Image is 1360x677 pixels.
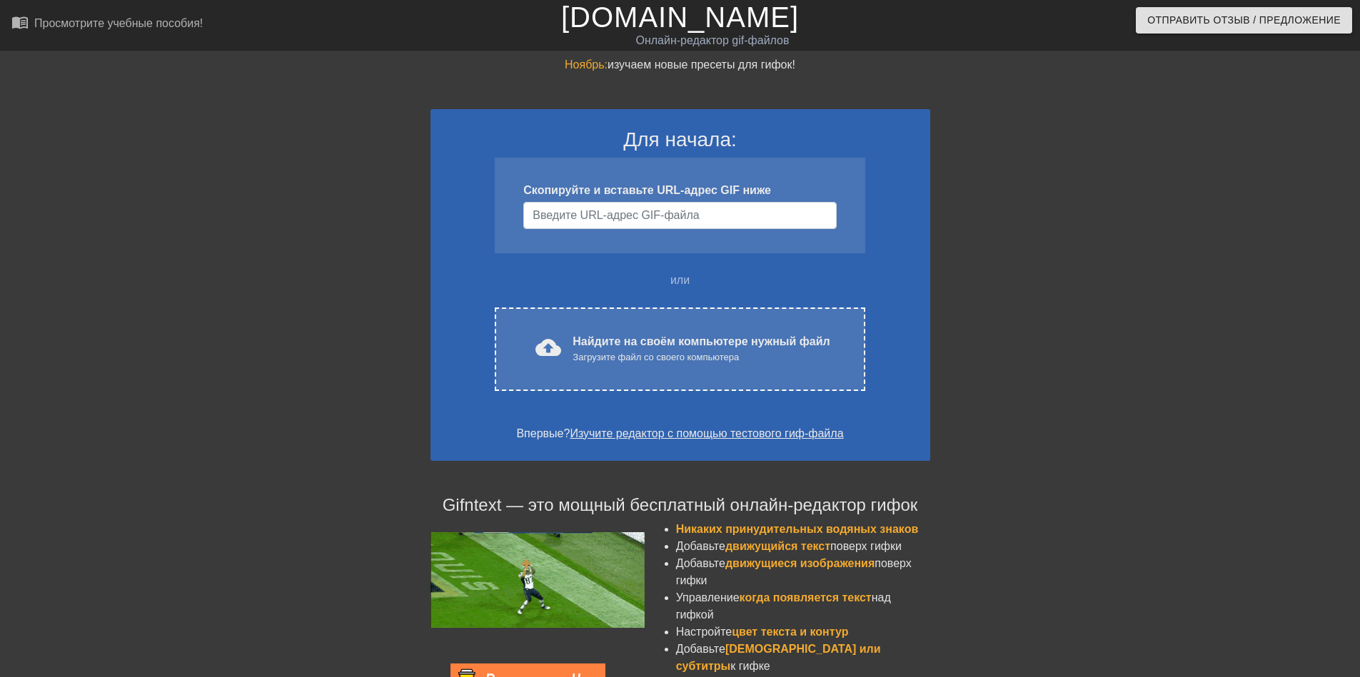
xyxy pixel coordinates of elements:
[561,1,799,33] a: [DOMAIN_NAME]
[740,591,872,604] ya-tr-span: когда появляется текст
[11,14,116,31] ya-tr-span: menu_book_бук меню
[676,557,725,569] ya-tr-span: Добавьте
[523,202,836,229] input: Имя пользователя
[676,523,919,535] ya-tr-span: Никаких принудительных водяных знаков
[730,660,770,672] ya-tr-span: к гифке
[676,591,740,604] ya-tr-span: Управление
[676,540,725,552] ya-tr-span: Добавьте
[676,591,891,621] ya-tr-span: над гифкой
[34,17,203,29] ya-tr-span: Просмотрите учебные пособия!
[1147,11,1341,29] ya-tr-span: Отправить Отзыв / Предложение
[11,14,203,36] a: Просмотрите учебные пособия!
[516,427,570,439] ya-tr-span: Впервые?
[676,626,732,638] ya-tr-span: Настройте
[676,643,881,672] ya-tr-span: [DEMOGRAPHIC_DATA] или субтитры
[608,58,795,71] ya-tr-span: изучаем новые пресеты для гифок!
[830,540,902,552] ya-tr-span: поверх гифки
[430,532,645,628] img: football_small.gif
[573,352,739,362] ya-tr-span: Загрузите файл со своего компьютера
[725,540,830,552] ya-tr-span: движущийся текст
[1136,7,1352,34] button: Отправить Отзыв / Предложение
[565,58,608,71] ya-tr-span: Ноябрь:
[523,184,771,196] ya-tr-span: Скопируйте и вставьте URL-адрес GIF ниже
[573,335,830,347] ya-tr-span: Найдите на своём компьютере нужный файл
[535,335,672,360] ya-tr-span: cloud_upload загрузить
[623,128,737,151] ya-tr-span: Для начала:
[635,34,789,46] ya-tr-span: Онлайн-редактор gif-файлов
[725,557,875,569] ya-tr-span: движущиеся изображения
[676,643,725,655] ya-tr-span: Добавьте
[570,427,843,439] a: Изучите редактор с помощью тестового гиф-файла
[670,274,690,286] ya-tr-span: или
[443,495,918,514] ya-tr-span: Gifntext — это мощный бесплатный онлайн-редактор гифок
[732,626,848,638] ya-tr-span: цвет текста и контур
